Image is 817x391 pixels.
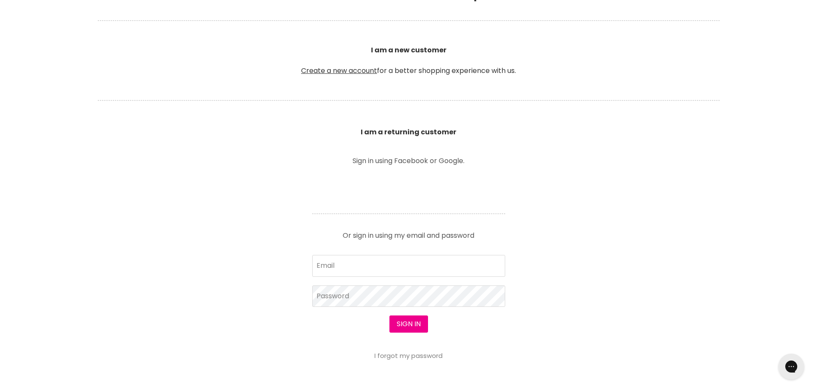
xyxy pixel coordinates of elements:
[371,45,446,55] b: I am a new customer
[301,66,377,76] a: Create a new account
[361,127,456,137] b: I am a returning customer
[774,351,808,382] iframe: Gorgias live chat messenger
[98,24,720,97] p: for a better shopping experience with us.
[389,315,428,333] button: Sign in
[374,351,443,360] a: I forgot my password
[312,225,505,239] p: Or sign in using my email and password
[312,158,505,164] p: Sign in using Facebook or Google.
[312,176,505,200] iframe: Social Login Buttons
